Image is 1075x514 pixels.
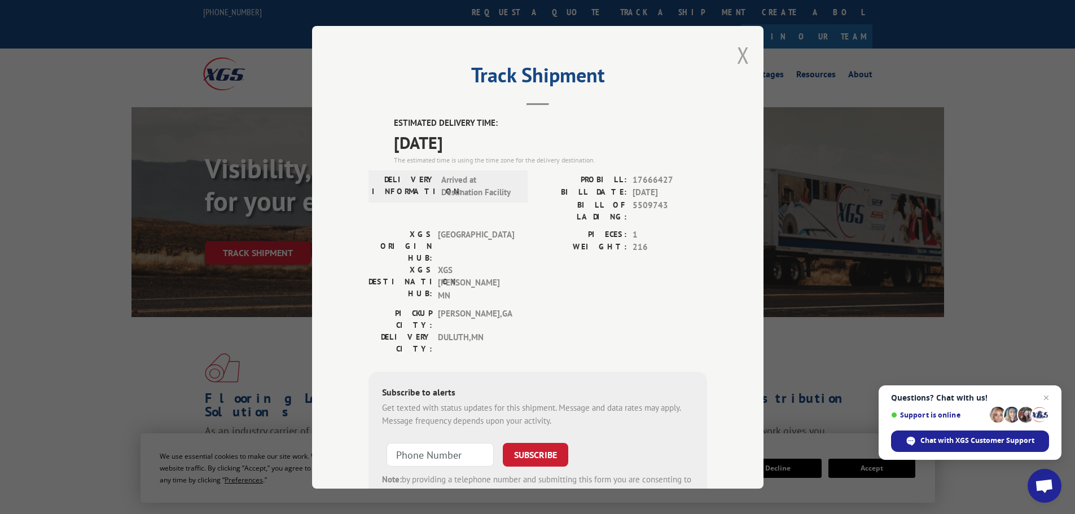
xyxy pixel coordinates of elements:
span: DULUTH , MN [438,331,514,355]
span: Arrived at Destination Facility [441,173,517,199]
div: Get texted with status updates for this shipment. Message and data rates may apply. Message frequ... [382,402,694,427]
span: Chat with XGS Customer Support [920,436,1034,446]
span: XGS [PERSON_NAME] MN [438,263,514,302]
span: 1 [633,228,707,241]
h2: Track Shipment [368,67,707,89]
div: Chat with XGS Customer Support [891,430,1049,452]
strong: Note: [382,474,402,485]
span: Questions? Chat with us! [891,393,1049,402]
span: 17666427 [633,173,707,186]
span: 216 [633,241,707,254]
label: WEIGHT: [538,241,627,254]
label: XGS ORIGIN HUB: [368,228,432,263]
button: Close modal [737,40,749,70]
span: [DATE] [633,186,707,199]
div: Open chat [1028,469,1061,503]
div: Subscribe to alerts [382,385,694,402]
label: DELIVERY CITY: [368,331,432,355]
label: ESTIMATED DELIVERY TIME: [394,117,707,130]
label: BILL DATE: [538,186,627,199]
span: [GEOGRAPHIC_DATA] [438,228,514,263]
button: SUBSCRIBE [503,443,568,467]
span: [PERSON_NAME] , GA [438,307,514,331]
label: PIECES: [538,228,627,241]
span: Close chat [1039,391,1053,405]
span: [DATE] [394,129,707,155]
div: The estimated time is using the time zone for the delivery destination. [394,155,707,165]
label: BILL OF LADING: [538,199,627,222]
div: by providing a telephone number and submitting this form you are consenting to be contacted by SM... [382,473,694,512]
span: 5509743 [633,199,707,222]
span: Support is online [891,411,986,419]
label: PROBILL: [538,173,627,186]
label: DELIVERY INFORMATION: [372,173,436,199]
label: PICKUP CITY: [368,307,432,331]
label: XGS DESTINATION HUB: [368,263,432,302]
input: Phone Number [387,443,494,467]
